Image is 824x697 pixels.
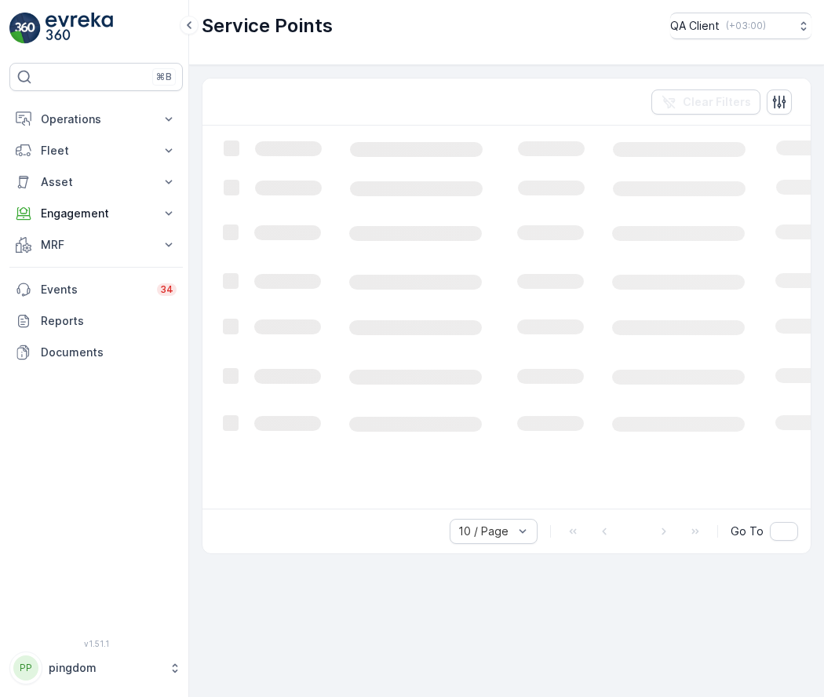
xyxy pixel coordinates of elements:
p: ⌘B [156,71,172,83]
p: Fleet [41,143,151,159]
span: v 1.51.1 [9,639,183,648]
button: MRF [9,229,183,261]
p: Engagement [41,206,151,221]
p: Clear Filters [683,94,751,110]
a: Reports [9,305,183,337]
p: Asset [41,174,151,190]
button: Clear Filters [651,89,760,115]
img: logo [9,13,41,44]
span: Go To [731,524,764,539]
p: QA Client [670,18,720,34]
div: PP [13,655,38,681]
button: QA Client(+03:00) [670,13,811,39]
a: Events34 [9,274,183,305]
img: logo_light-DOdMpM7g.png [46,13,113,44]
p: Operations [41,111,151,127]
button: Fleet [9,135,183,166]
p: ( +03:00 ) [726,20,766,32]
p: Documents [41,345,177,360]
button: PPpingdom [9,651,183,684]
p: pingdom [49,660,161,676]
p: MRF [41,237,151,253]
button: Engagement [9,198,183,229]
button: Asset [9,166,183,198]
p: Service Points [202,13,333,38]
button: Operations [9,104,183,135]
p: Reports [41,313,177,329]
p: Events [41,282,148,297]
a: Documents [9,337,183,368]
p: 34 [160,283,173,296]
